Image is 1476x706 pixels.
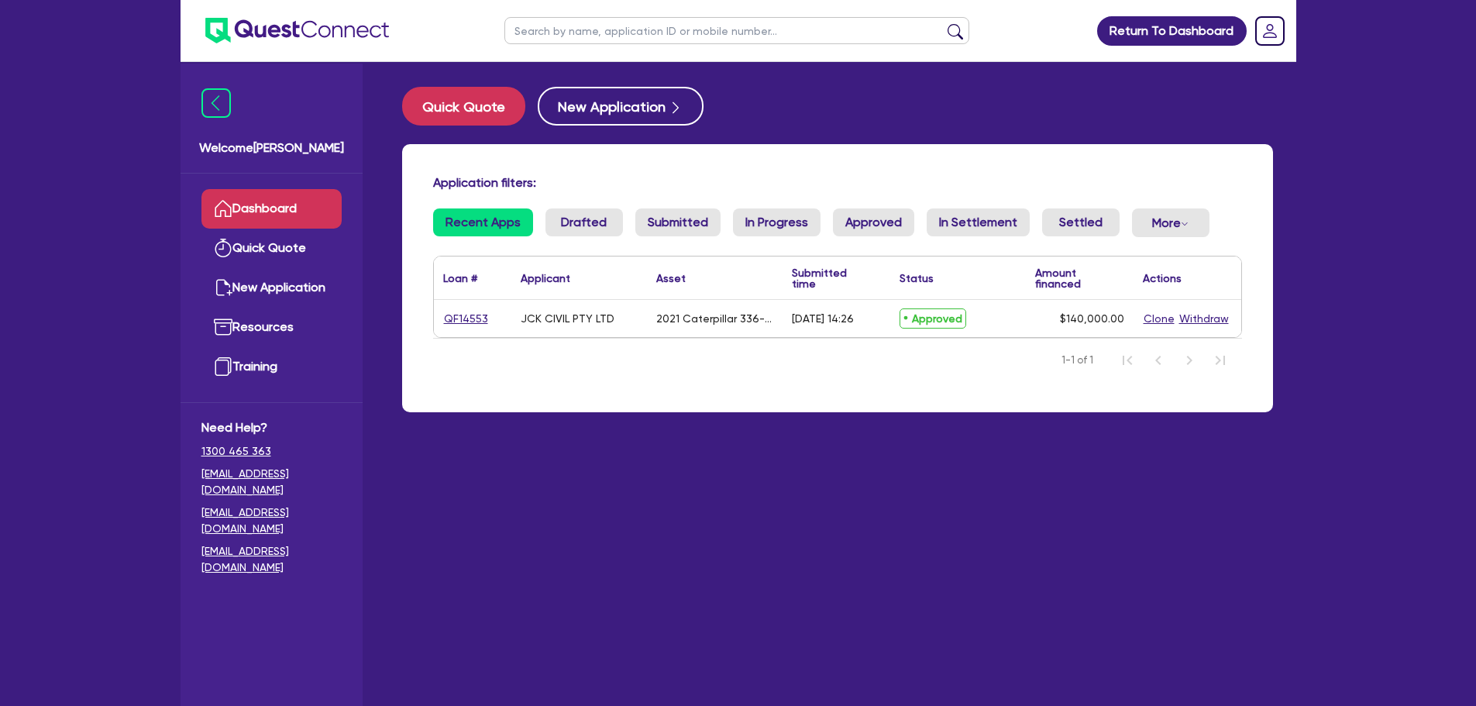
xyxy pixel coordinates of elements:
img: new-application [214,278,232,297]
div: Amount financed [1035,267,1124,289]
span: Approved [900,308,966,329]
button: Quick Quote [402,87,525,126]
a: Dashboard [201,189,342,229]
a: [EMAIL_ADDRESS][DOMAIN_NAME] [201,466,342,498]
div: 2021 Caterpillar 336-07GC Excavator [656,312,773,325]
span: 1-1 of 1 [1061,353,1093,368]
a: Resources [201,308,342,347]
div: Applicant [521,273,570,284]
div: Loan # [443,273,477,284]
a: New Application [201,268,342,308]
a: Quick Quote [201,229,342,268]
button: Dropdown toggle [1132,208,1209,237]
a: Submitted [635,208,721,236]
a: [EMAIL_ADDRESS][DOMAIN_NAME] [201,505,342,537]
img: training [214,357,232,376]
a: Training [201,347,342,387]
div: Asset [656,273,686,284]
a: Dropdown toggle [1250,11,1290,51]
button: First Page [1112,345,1143,376]
h4: Application filters: [433,175,1242,190]
img: icon-menu-close [201,88,231,118]
a: [EMAIL_ADDRESS][DOMAIN_NAME] [201,543,342,576]
button: Clone [1143,310,1175,328]
a: In Progress [733,208,821,236]
div: Actions [1143,273,1182,284]
div: [DATE] 14:26 [792,312,854,325]
a: QF14553 [443,310,489,328]
button: Previous Page [1143,345,1174,376]
button: Withdraw [1178,310,1230,328]
span: Need Help? [201,418,342,437]
tcxspan: Call 1300 465 363 via 3CX [201,445,271,457]
img: quick-quote [214,239,232,257]
span: $140,000.00 [1060,312,1124,325]
div: Submitted time [792,267,867,289]
span: Welcome [PERSON_NAME] [199,139,344,157]
a: In Settlement [927,208,1030,236]
button: New Application [538,87,704,126]
a: Drafted [545,208,623,236]
a: Recent Apps [433,208,533,236]
img: resources [214,318,232,336]
a: Settled [1042,208,1120,236]
input: Search by name, application ID or mobile number... [504,17,969,44]
img: quest-connect-logo-blue [205,18,389,43]
a: Return To Dashboard [1097,16,1247,46]
div: Status [900,273,934,284]
button: Last Page [1205,345,1236,376]
a: Quick Quote [402,87,538,126]
a: Approved [833,208,914,236]
button: Next Page [1174,345,1205,376]
div: JCK CIVIL PTY LTD [521,312,614,325]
